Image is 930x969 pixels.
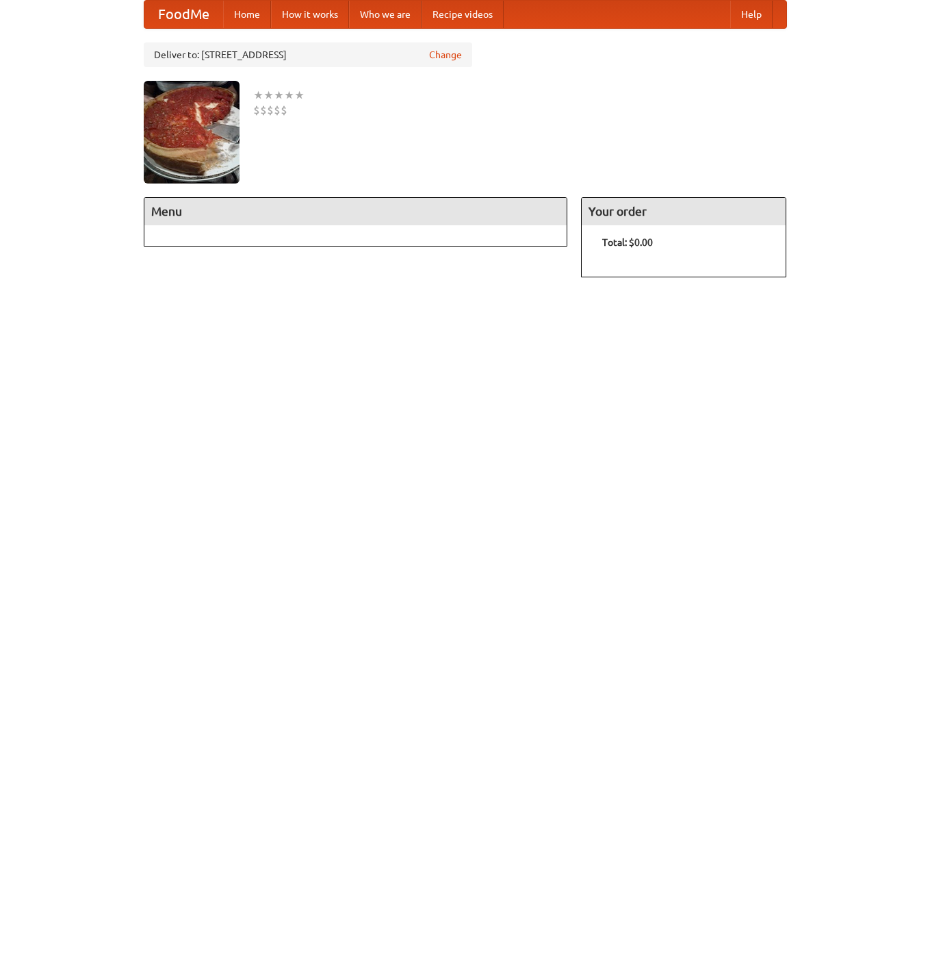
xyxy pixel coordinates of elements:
a: FoodMe [144,1,223,28]
li: ★ [263,88,274,103]
li: $ [281,103,287,118]
li: $ [260,103,267,118]
a: How it works [271,1,349,28]
a: Change [429,48,462,62]
a: Recipe videos [422,1,504,28]
li: $ [274,103,281,118]
img: angular.jpg [144,81,240,184]
li: $ [267,103,274,118]
a: Home [223,1,271,28]
div: Deliver to: [STREET_ADDRESS] [144,42,472,67]
a: Help [730,1,773,28]
h4: Menu [144,198,567,225]
b: Total: $0.00 [602,237,653,248]
h4: Your order [582,198,786,225]
li: ★ [294,88,305,103]
li: $ [253,103,260,118]
li: ★ [274,88,284,103]
a: Who we are [349,1,422,28]
li: ★ [253,88,263,103]
li: ★ [284,88,294,103]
